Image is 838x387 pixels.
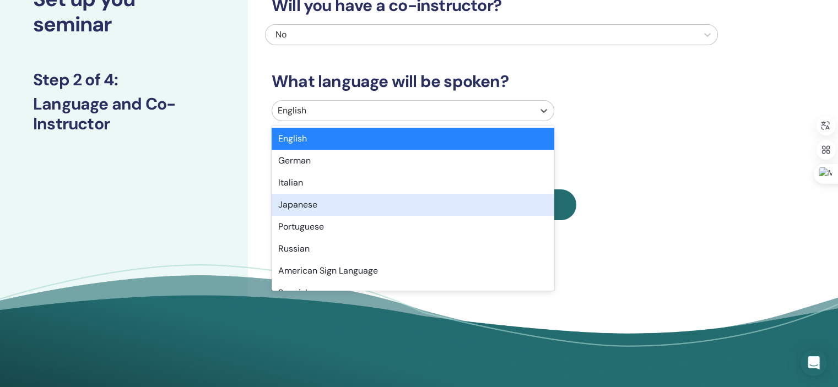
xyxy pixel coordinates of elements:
div: Italian [272,172,554,194]
div: English [272,128,554,150]
div: Portuguese [272,216,554,238]
h3: Language and Co-Instructor [33,94,215,134]
span: No [275,29,286,40]
div: American Sign Language [272,260,554,282]
div: German [272,150,554,172]
div: Spanish [272,282,554,304]
div: Russian [272,238,554,260]
h3: What language will be spoken? [265,72,718,91]
h3: Step 2 of 4 : [33,70,215,90]
div: Open Intercom Messenger [801,350,827,376]
div: Japanese [272,194,554,216]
